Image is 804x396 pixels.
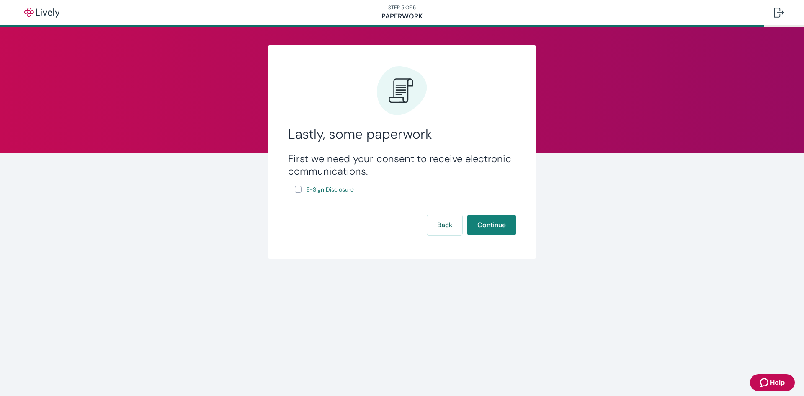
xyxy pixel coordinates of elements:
button: Log out [767,3,791,23]
button: Back [427,215,462,235]
a: e-sign disclosure document [305,184,356,195]
button: Continue [467,215,516,235]
svg: Zendesk support icon [760,378,770,388]
h3: First we need your consent to receive electronic communications. [288,153,516,178]
img: Lively [18,8,65,18]
span: Help [770,378,785,388]
span: E-Sign Disclosure [307,185,354,194]
button: Zendesk support iconHelp [750,374,795,391]
h2: Lastly, some paperwork [288,126,516,142]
